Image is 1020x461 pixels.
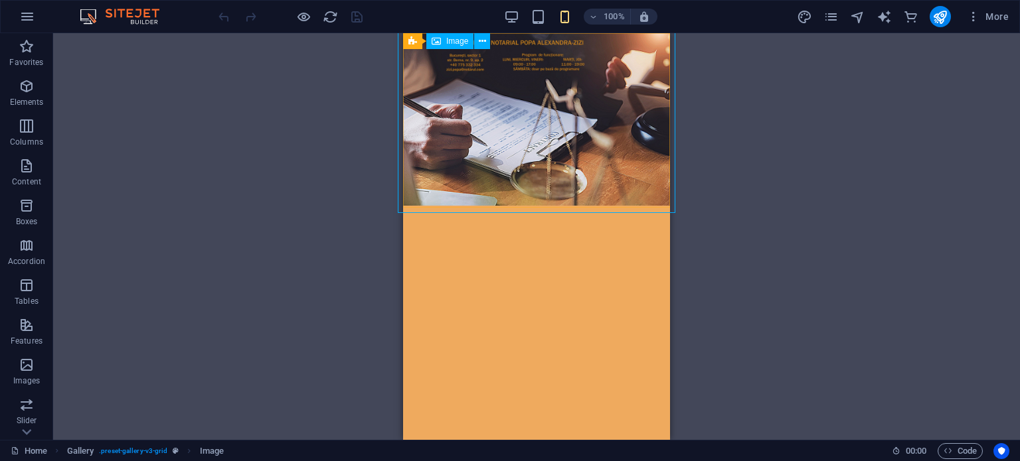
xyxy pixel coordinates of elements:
button: text_generator [877,9,892,25]
button: publish [930,6,951,27]
span: : [915,446,917,456]
p: Tables [15,296,39,306]
button: Usercentrics [993,443,1009,459]
i: Design (Ctrl+Alt+Y) [797,9,812,25]
i: AI Writer [877,9,892,25]
button: commerce [903,9,919,25]
p: Boxes [16,216,38,227]
h6: 100% [604,9,625,25]
button: Click here to leave preview mode and continue editing [296,9,311,25]
button: Code [938,443,983,459]
span: . preset-gallery-v3-grid [99,443,167,459]
p: Slider [17,415,37,426]
span: 00 00 [906,443,926,459]
button: design [797,9,813,25]
i: Reload page [323,9,338,25]
p: Images [13,375,41,386]
button: navigator [850,9,866,25]
p: Columns [10,137,43,147]
img: Editor Logo [76,9,176,25]
span: Click to select. Double-click to edit [67,443,94,459]
i: Commerce [903,9,918,25]
i: Navigator [850,9,865,25]
p: Features [11,336,42,346]
span: Code [944,443,977,459]
button: 100% [584,9,631,25]
a: Click to cancel selection. Double-click to open Pages [11,443,47,459]
p: Elements [10,97,44,107]
i: On resize automatically adjust zoom level to fit chosen device. [638,11,650,23]
i: This element is a customizable preset [173,447,179,454]
span: More [967,10,1009,23]
button: reload [322,9,338,25]
span: Click to select. Double-click to edit [200,443,224,459]
span: Image [446,37,468,45]
i: Pages (Ctrl+Alt+S) [823,9,839,25]
p: Content [12,176,41,187]
nav: breadcrumb [67,443,224,459]
p: Accordion [8,256,45,267]
i: Publish [932,9,948,25]
h6: Session time [892,443,927,459]
p: Favorites [9,57,43,68]
button: More [962,6,1014,27]
button: pages [823,9,839,25]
